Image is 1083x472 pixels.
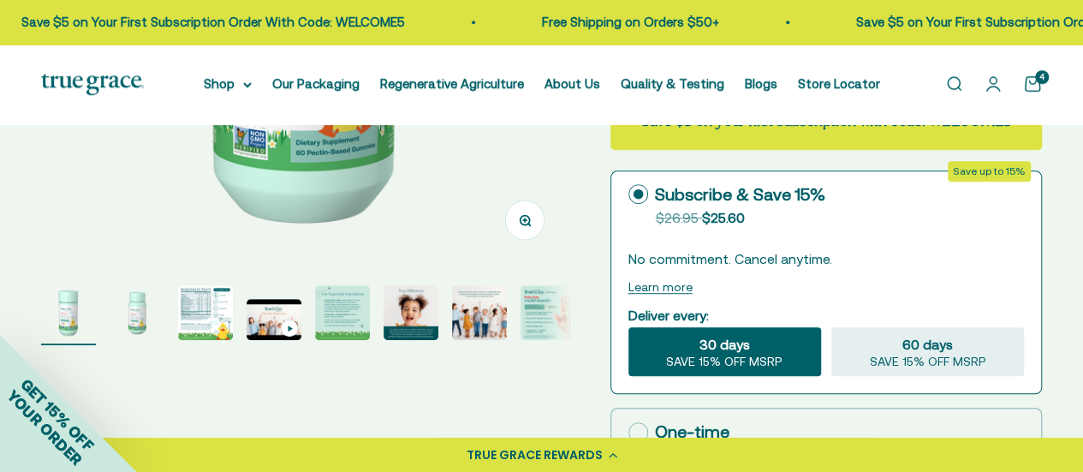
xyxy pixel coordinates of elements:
[315,285,370,345] button: Go to item 5
[20,12,403,33] p: Save $5 on Your First Subscription Order With Code: WELCOME5
[1035,70,1049,84] cart-count: 4
[204,74,252,94] summary: Shop
[452,285,507,345] button: Go to item 7
[621,76,724,91] a: Quality & Testing
[247,299,301,345] button: Go to item 4
[540,15,717,29] a: Free Shipping on Orders $50+
[380,76,524,91] a: Regenerative Agriculture
[544,76,600,91] a: About Us
[384,285,438,340] img: True Littles® Daily Kids Multivitamin
[3,386,86,469] span: YOUR ORDER
[110,285,164,345] button: Go to item 2
[110,285,164,340] img: True Littles® Daily Kids Multivitamin
[178,285,233,340] img: True Littles® Daily Kids Multivitamin
[467,446,603,464] div: TRUE GRACE REWARDS
[272,76,360,91] a: Our Packaging
[521,285,575,340] img: True Littles® Daily Kids Multivitamin
[745,76,777,91] a: Blogs
[178,285,233,345] button: Go to item 3
[521,285,575,345] button: Go to item 8
[41,285,96,345] button: Go to item 1
[452,285,507,340] img: True Littles® Daily Kids Multivitamin
[384,285,438,345] button: Go to item 6
[315,285,370,340] img: True Littles® Daily Kids Multivitamin
[41,285,96,340] img: True Littles® Daily Kids Multivitamin
[798,76,880,91] a: Store Locator
[17,374,97,454] span: GET 15% OFF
